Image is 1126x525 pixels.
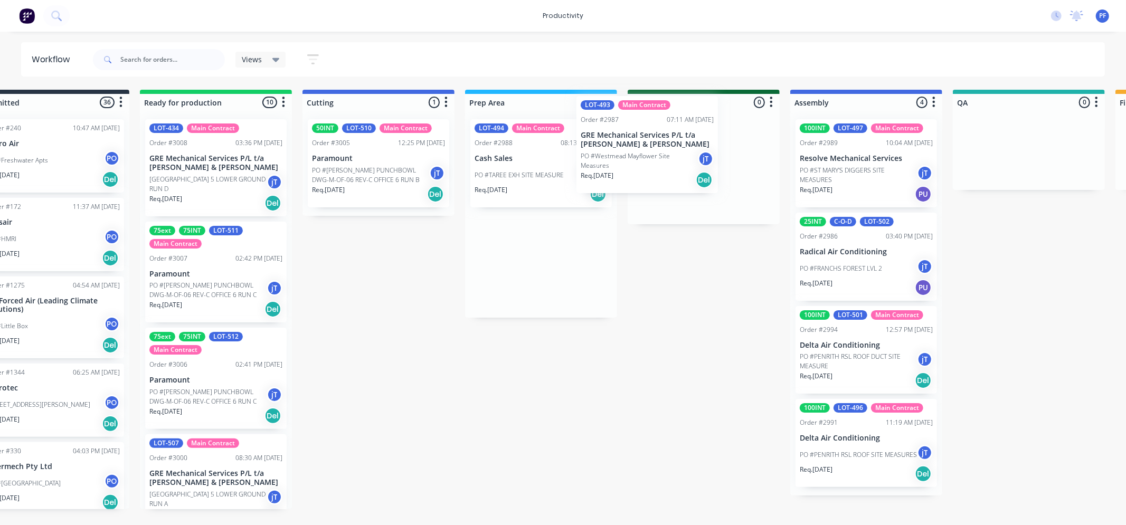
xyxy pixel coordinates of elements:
img: Factory [19,8,35,24]
div: productivity [537,8,589,24]
span: PF [1099,11,1106,21]
div: Workflow [32,53,75,66]
span: Views [242,54,262,65]
input: Search for orders... [120,49,225,70]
